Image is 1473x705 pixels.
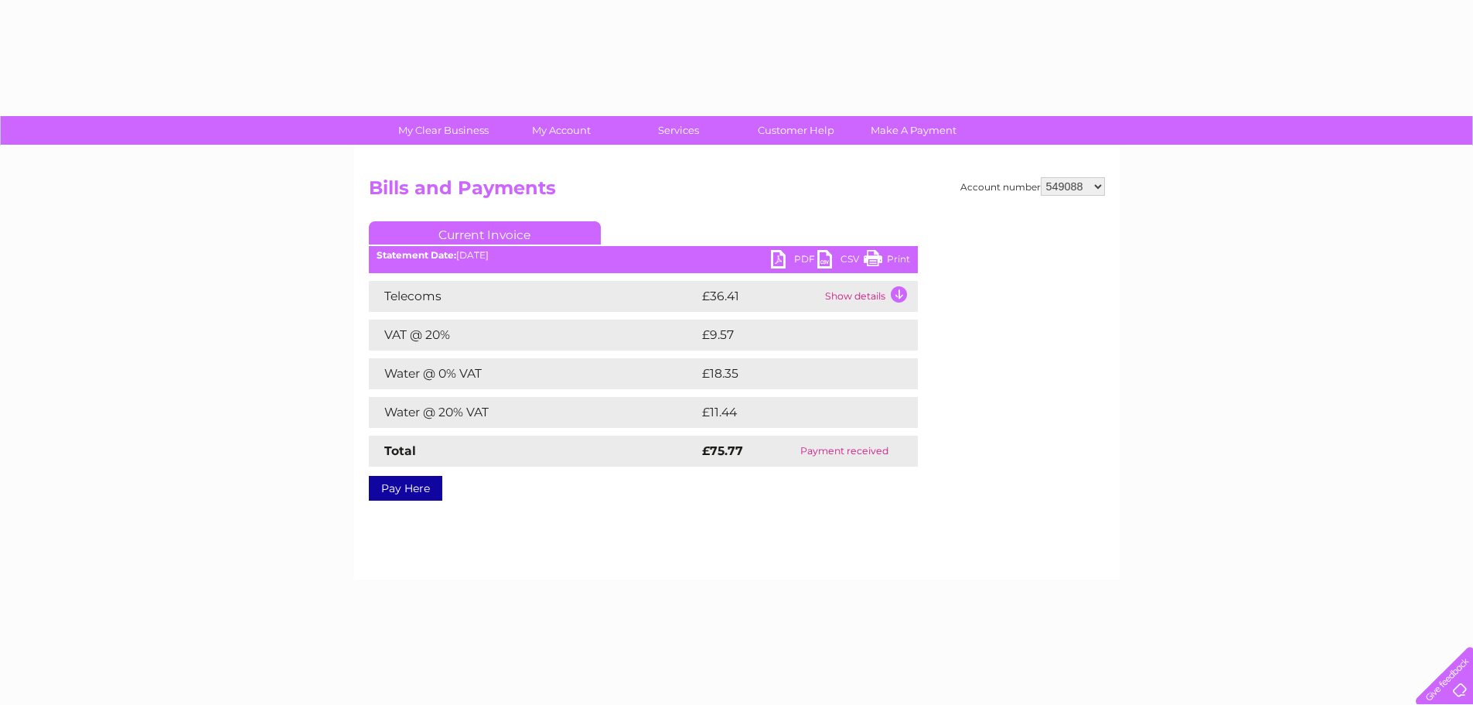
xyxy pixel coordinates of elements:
a: Print [864,250,910,272]
a: Make A Payment [850,116,977,145]
div: Account number [960,177,1105,196]
td: Water @ 20% VAT [369,397,698,428]
td: VAT @ 20% [369,320,698,351]
td: £18.35 [698,358,885,389]
strong: Total [384,443,416,458]
td: Show details [821,281,918,312]
td: Water @ 0% VAT [369,358,698,389]
a: My Clear Business [380,116,507,145]
td: Telecoms [369,281,698,312]
a: Current Invoice [369,221,601,245]
b: Statement Date: [377,249,456,261]
h2: Bills and Payments [369,177,1105,207]
strong: £75.77 [702,443,743,458]
div: [DATE] [369,250,918,261]
td: £36.41 [698,281,821,312]
a: Pay Here [369,476,442,501]
a: Services [615,116,742,145]
td: £9.57 [698,320,881,351]
a: CSV [817,250,864,272]
a: PDF [771,250,817,272]
a: Customer Help [732,116,860,145]
td: £11.44 [698,397,884,428]
a: My Account [497,116,625,145]
td: Payment received [772,436,917,467]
